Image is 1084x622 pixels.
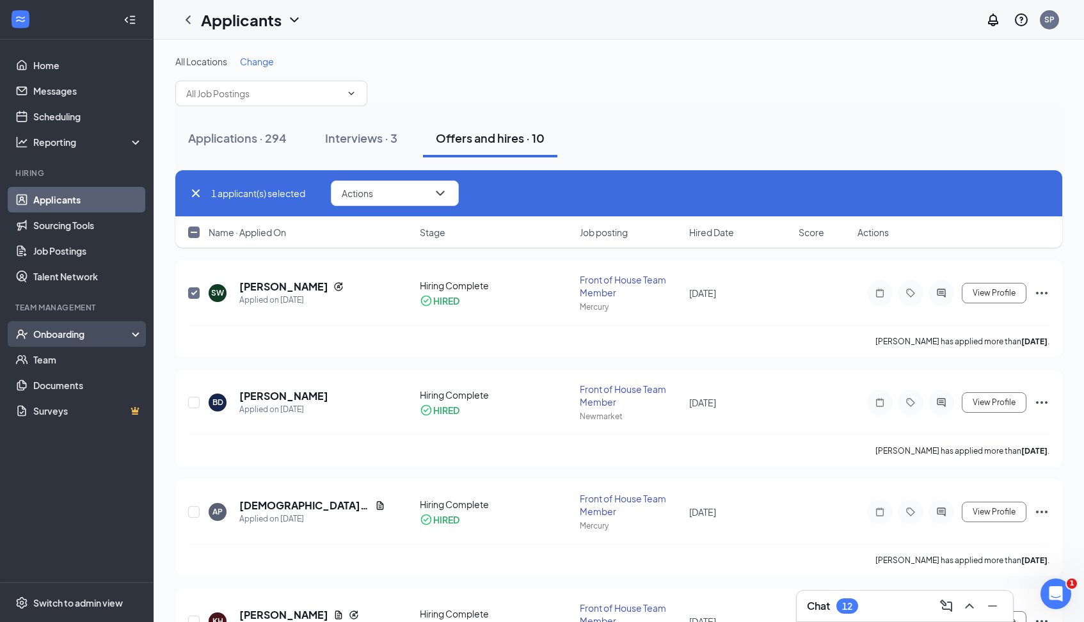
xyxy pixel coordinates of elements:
[580,411,681,422] div: Newmarket
[333,610,344,620] svg: Document
[333,282,344,292] svg: Reapply
[375,500,385,511] svg: Document
[1034,395,1049,410] svg: Ellipses
[1021,446,1048,456] b: [DATE]
[433,404,459,417] div: HIRED
[903,397,918,408] svg: Tag
[985,598,1000,614] svg: Minimize
[124,13,136,26] svg: Collapse
[420,226,445,239] span: Stage
[872,288,888,298] svg: Note
[15,328,28,340] svg: UserCheck
[689,506,716,518] span: [DATE]
[15,136,28,148] svg: Analysis
[903,507,918,517] svg: Tag
[872,397,888,408] svg: Note
[433,294,459,307] div: HIRED
[33,52,143,78] a: Home
[875,445,1049,456] p: [PERSON_NAME] has applied more than .
[433,186,448,201] svg: ChevronDown
[211,186,305,200] span: 1 applicant(s) selected
[346,88,356,99] svg: ChevronDown
[1034,504,1049,520] svg: Ellipses
[1021,337,1048,346] b: [DATE]
[580,273,681,299] div: Front of House Team Member
[239,513,385,525] div: Applied on [DATE]
[212,397,223,408] div: BD
[420,498,572,511] div: Hiring Complete
[433,513,459,526] div: HIRED
[973,289,1016,298] span: View Profile
[33,372,143,398] a: Documents
[239,498,370,513] h5: [DEMOGRAPHIC_DATA][PERSON_NAME]
[33,104,143,129] a: Scheduling
[420,279,572,292] div: Hiring Complete
[689,397,716,408] span: [DATE]
[240,56,274,67] span: Change
[188,130,287,146] div: Applications · 294
[842,601,852,612] div: 12
[15,168,140,179] div: Hiring
[973,398,1016,407] span: View Profile
[1021,555,1048,565] b: [DATE]
[580,226,628,239] span: Job posting
[33,212,143,238] a: Sourcing Tools
[325,130,397,146] div: Interviews · 3
[33,347,143,372] a: Team
[287,12,302,28] svg: ChevronDown
[33,78,143,104] a: Messages
[188,186,203,201] svg: Cross
[799,226,824,239] span: Score
[580,383,681,408] div: Front of House Team Member
[15,302,140,313] div: Team Management
[239,389,328,403] h5: [PERSON_NAME]
[1044,14,1055,25] div: SP
[875,336,1049,347] p: [PERSON_NAME] has applied more than .
[33,596,123,609] div: Switch to admin view
[239,608,328,622] h5: [PERSON_NAME]
[857,226,889,239] span: Actions
[349,610,359,620] svg: Reapply
[580,301,681,312] div: Mercury
[33,264,143,289] a: Talent Network
[420,294,433,307] svg: CheckmarkCircle
[580,492,681,518] div: Front of House Team Member
[689,226,734,239] span: Hired Date
[934,288,949,298] svg: ActiveChat
[239,294,344,307] div: Applied on [DATE]
[436,130,545,146] div: Offers and hires · 10
[420,607,572,620] div: Hiring Complete
[14,13,27,26] svg: WorkstreamLogo
[420,513,433,526] svg: CheckmarkCircle
[1040,578,1071,609] iframe: Intercom live chat
[689,287,716,299] span: [DATE]
[985,12,1001,28] svg: Notifications
[239,403,328,416] div: Applied on [DATE]
[15,596,28,609] svg: Settings
[212,506,223,517] div: AP
[962,392,1026,413] button: View Profile
[962,502,1026,522] button: View Profile
[973,507,1016,516] span: View Profile
[33,136,143,148] div: Reporting
[872,507,888,517] svg: Note
[209,226,286,239] span: Name · Applied On
[934,507,949,517] svg: ActiveChat
[962,283,1026,303] button: View Profile
[903,288,918,298] svg: Tag
[807,599,830,613] h3: Chat
[211,287,224,298] div: SW
[239,280,328,294] h5: [PERSON_NAME]
[959,596,980,616] button: ChevronUp
[420,404,433,417] svg: CheckmarkCircle
[934,397,949,408] svg: ActiveChat
[331,180,459,206] button: ActionsChevronDown
[33,238,143,264] a: Job Postings
[420,388,572,401] div: Hiring Complete
[1067,578,1077,589] span: 1
[201,9,282,31] h1: Applicants
[180,12,196,28] svg: ChevronLeft
[982,596,1003,616] button: Minimize
[33,187,143,212] a: Applicants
